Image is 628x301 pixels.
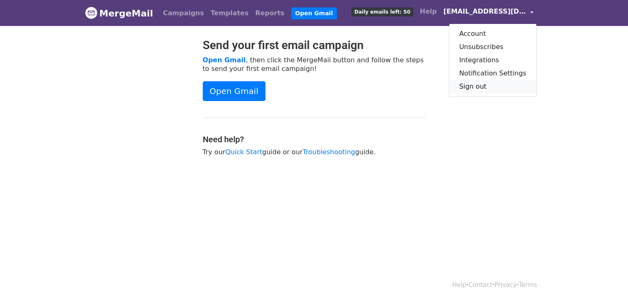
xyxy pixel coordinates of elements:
a: Open Gmail [291,7,337,19]
a: Privacy [494,281,517,289]
p: , then click the MergeMail button and follow the steps to send your first email campaign! [203,56,426,73]
a: Campaigns [160,5,207,21]
p: Try our guide or our guide. [203,148,426,156]
a: Reports [252,5,288,21]
h2: Send your first email campaign [203,38,426,52]
a: Templates [207,5,252,21]
a: Daily emails left: 50 [348,3,416,20]
a: [EMAIL_ADDRESS][DOMAIN_NAME] [440,3,537,23]
a: Quick Start [225,148,262,156]
div: [EMAIL_ADDRESS][DOMAIN_NAME] [449,24,537,97]
a: Sign out [449,80,536,93]
a: Help [417,3,440,20]
a: Account [449,27,536,40]
iframe: Chat Widget [587,261,628,301]
a: Unsubscribes [449,40,536,54]
span: Daily emails left: 50 [351,7,413,16]
a: Terms [519,281,537,289]
a: MergeMail [85,5,153,22]
a: Troubleshooting [303,148,355,156]
a: Contact [468,281,492,289]
a: Notification Settings [449,67,536,80]
span: [EMAIL_ADDRESS][DOMAIN_NAME] [443,7,526,16]
a: Open Gmail [203,56,246,64]
h4: Need help? [203,134,426,144]
a: Integrations [449,54,536,67]
a: Open Gmail [203,81,265,101]
img: MergeMail logo [85,7,97,19]
a: Help [452,281,466,289]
